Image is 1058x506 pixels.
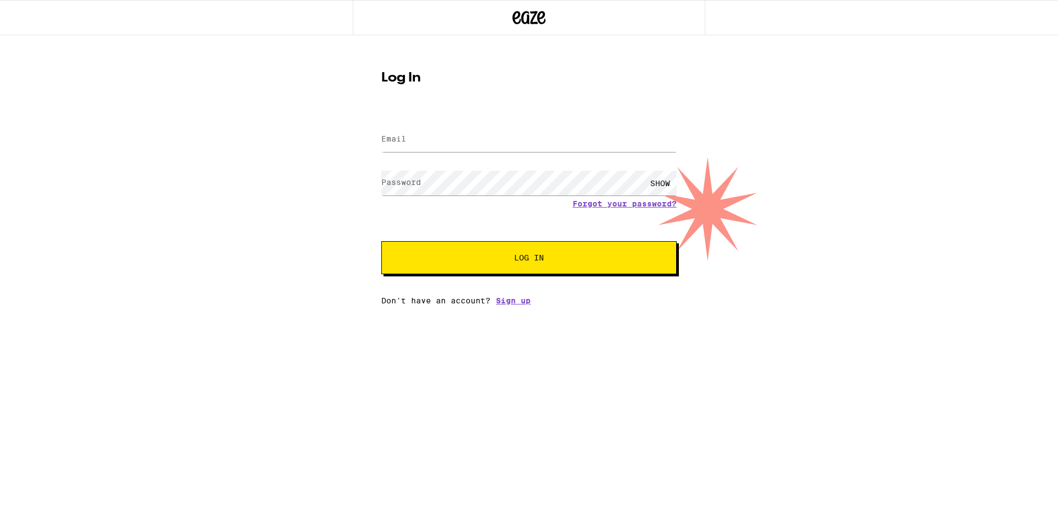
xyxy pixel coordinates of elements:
[514,254,544,262] span: Log In
[573,199,677,208] a: Forgot your password?
[381,241,677,274] button: Log In
[644,171,677,195] div: SHOW
[381,296,677,305] div: Don't have an account?
[381,72,677,85] h1: Log In
[381,134,406,143] label: Email
[381,127,677,152] input: Email
[496,296,531,305] a: Sign up
[381,178,421,187] label: Password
